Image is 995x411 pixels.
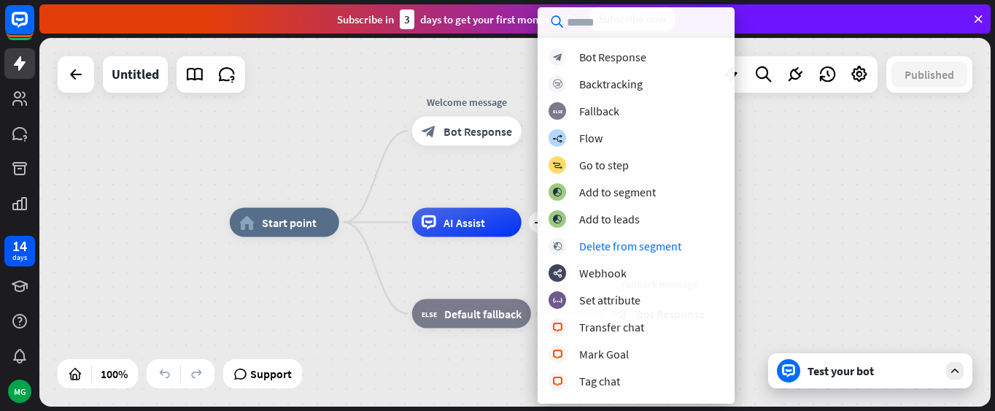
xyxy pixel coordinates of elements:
[112,56,159,93] div: Untitled
[553,296,562,305] i: block_set_attribute
[579,293,640,307] div: Set attribute
[579,77,643,91] div: Backtracking
[552,134,562,143] i: builder_tree
[400,9,414,29] div: 3
[534,218,545,228] i: plus
[12,239,27,253] div: 14
[579,320,644,334] div: Transfer chat
[579,50,646,64] div: Bot Response
[444,215,485,230] span: AI Assist
[579,185,656,199] div: Add to segment
[552,188,562,197] i: block_add_to_segment
[552,161,562,170] i: block_goto
[250,362,292,385] span: Support
[401,95,533,110] div: Welcome message
[8,380,31,403] div: MG
[579,374,620,388] div: Tag chat
[552,323,563,332] i: block_livechat
[239,215,255,230] i: home_2
[579,212,640,226] div: Add to leads
[262,215,317,230] span: Start point
[553,242,562,251] i: block_delete_from_segment
[96,362,132,385] div: 100%
[12,253,27,263] div: days
[579,239,681,253] div: Delete from segment
[337,9,578,29] div: Subscribe in days to get your first month for $1
[553,80,562,89] i: block_backtracking
[579,158,629,172] div: Go to step
[553,107,562,116] i: block_fallback
[579,347,629,361] div: Mark Goal
[4,236,35,266] a: 14 days
[422,307,437,321] i: block_fallback
[579,266,627,280] div: Webhook
[422,124,436,139] i: block_bot_response
[553,269,562,278] i: webhooks
[579,131,603,145] div: Flow
[579,104,619,118] div: Fallback
[552,215,562,224] i: block_add_to_segment
[552,377,563,386] i: block_livechat
[444,307,522,321] span: Default fallback
[444,124,512,139] span: Bot Response
[552,350,563,359] i: block_livechat
[553,53,562,62] i: block_bot_response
